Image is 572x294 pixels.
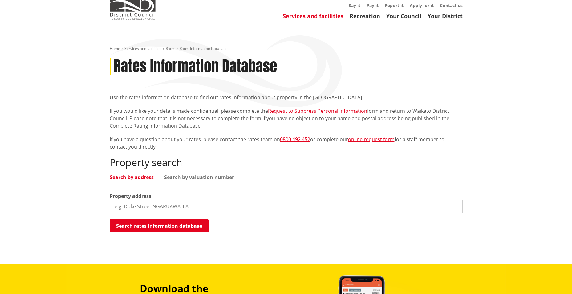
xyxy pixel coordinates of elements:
a: Recreation [350,12,380,20]
p: If you would like your details made confidential, please complete the form and return to Waikato ... [110,107,463,129]
a: Pay it [367,2,379,8]
h2: Property search [110,157,463,168]
a: Your District [428,12,463,20]
a: Report it [385,2,404,8]
a: Apply for it [410,2,434,8]
nav: breadcrumb [110,46,463,51]
a: online request form [348,136,395,143]
a: Your Council [386,12,421,20]
a: Services and facilities [283,12,343,20]
a: Request to Suppress Personal Information [268,108,367,114]
input: e.g. Duke Street NGARUAWAHIA [110,200,463,213]
button: Search rates information database [110,219,209,232]
a: Home [110,46,120,51]
label: Property address [110,192,151,200]
span: Rates Information Database [180,46,228,51]
a: Services and facilities [124,46,161,51]
a: Say it [349,2,360,8]
a: Rates [166,46,175,51]
p: Use the rates information database to find out rates information about property in the [GEOGRAPHI... [110,94,463,101]
p: If you have a question about your rates, please contact the rates team on or complete our for a s... [110,136,463,150]
a: 0800 492 452 [280,136,310,143]
a: Contact us [440,2,463,8]
a: Search by address [110,175,154,180]
a: Search by valuation number [164,175,234,180]
h1: Rates Information Database [114,58,277,76]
